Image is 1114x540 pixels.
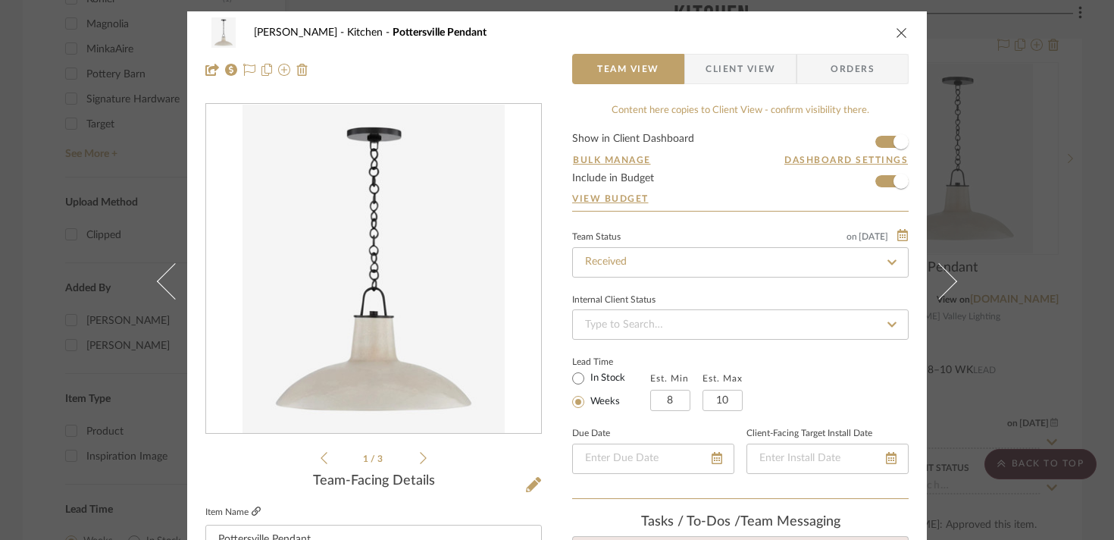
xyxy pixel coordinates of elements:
[650,373,689,384] label: Est. Min
[205,506,261,519] label: Item Name
[572,297,656,304] div: Internal Client Status
[784,153,909,167] button: Dashboard Settings
[572,355,650,369] label: Lead Time
[205,473,542,490] div: Team-Facing Details
[706,54,775,84] span: Client View
[572,103,909,118] div: Content here copies to Client View - confirm visibility there.
[587,372,625,385] label: In Stock
[205,17,242,48] img: 19243205-85f9-43fe-9425-20b218cc5421_48x40.jpg
[393,27,487,38] span: Pottersville Pendant
[206,105,541,434] div: 0
[296,64,308,76] img: Remove from project
[572,309,909,340] input: Type to Search…
[746,430,872,438] label: Client-Facing Target Install Date
[572,444,734,474] input: Enter Due Date
[572,234,621,241] div: Team Status
[572,153,652,167] button: Bulk Manage
[857,231,890,242] span: [DATE]
[572,430,610,438] label: Due Date
[846,232,857,241] span: on
[347,27,393,38] span: Kitchen
[371,454,377,463] span: /
[641,515,740,529] span: Tasks / To-Dos /
[703,373,743,384] label: Est. Max
[377,454,385,463] span: 3
[254,27,347,38] span: [PERSON_NAME]
[572,193,909,205] a: View Budget
[363,454,371,463] span: 1
[746,444,909,474] input: Enter Install Date
[243,105,505,434] img: 19243205-85f9-43fe-9425-20b218cc5421_436x436.jpg
[895,26,909,39] button: close
[572,514,909,531] div: team Messaging
[572,369,650,411] mat-radio-group: Select item type
[587,395,620,409] label: Weeks
[572,247,909,278] input: Type to Search…
[814,54,891,84] span: Orders
[597,54,659,84] span: Team View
